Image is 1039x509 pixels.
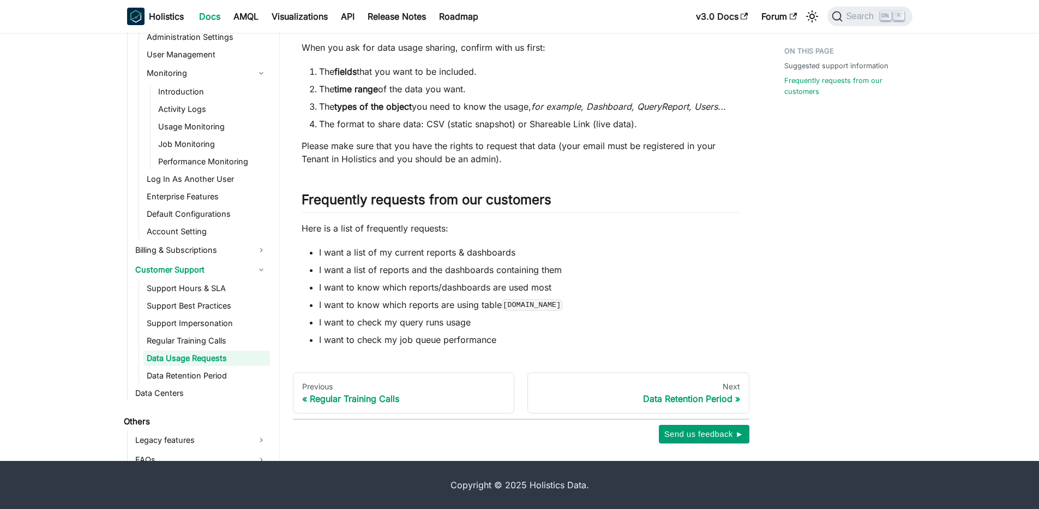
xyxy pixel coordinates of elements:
[143,316,270,331] a: Support Impersonation
[143,281,270,296] a: Support Hours & SLA
[319,298,741,311] li: I want to know which reports are using table
[227,8,265,25] a: AMQL
[143,351,270,366] a: Data Usage Requests
[659,425,749,443] button: Send us feedback ►
[319,333,741,346] li: I want to check my job queue performance
[803,8,821,25] button: Switch between dark and light mode (currently light mode)
[319,100,741,113] li: The you need to know the usage,
[527,372,749,414] a: NextData Retention Period
[132,241,270,259] a: Billing & Subscriptions
[293,372,515,414] a: PreviousRegular Training Calls
[265,8,334,25] a: Visualizations
[689,8,755,25] a: v3.0 Docs
[143,206,270,222] a: Default Configurations
[155,137,270,152] a: Job Monitoring
[531,101,726,112] em: for example, Dashboard, QueryReport, Users...
[143,29,270,45] a: Administration Settings
[302,393,506,404] div: Regular Training Calls
[334,84,378,94] strong: time range
[302,222,741,235] p: Here is a list of frequently requests:
[302,41,741,54] p: When you ask for data usage sharing, confirm with us first:
[143,333,270,348] a: Regular Training Calls
[132,451,270,469] a: FAQs
[319,281,741,294] li: I want to know which reports/dashboards are used most
[302,382,506,392] div: Previous
[433,8,485,25] a: Roadmap
[319,246,741,259] li: I want a list of my current reports & dashboards
[132,431,270,449] a: Legacy features
[143,64,270,82] a: Monitoring
[334,66,357,77] strong: fields
[319,82,741,96] li: The of the data you want.
[755,8,803,25] a: Forum
[302,192,741,212] h2: Frequently requests from our customers
[334,101,412,112] strong: types of the object
[334,8,361,25] a: API
[149,10,184,23] b: Holistics
[173,478,867,492] div: Copyright © 2025 Holistics Data.
[155,154,270,169] a: Performance Monitoring
[132,261,270,279] a: Customer Support
[155,102,270,117] a: Activity Logs
[143,224,270,239] a: Account Setting
[784,75,906,96] a: Frequently requests from our customers
[784,61,888,71] a: Suggested support information
[319,263,741,276] li: I want a list of reports and the dashboards containing them
[361,8,433,25] a: Release Notes
[537,382,740,392] div: Next
[843,11,880,21] span: Search
[121,414,270,429] a: Others
[132,386,270,401] a: Data Centers
[143,189,270,204] a: Enterprise Features
[127,8,145,25] img: Holistics
[502,299,562,310] code: [DOMAIN_NAME]
[302,139,741,165] p: Please make sure that you have the rights to request that data (your email must be registered in ...
[319,117,741,131] li: The format to share data: CSV (static snapshot) or Shareable Link (live data).
[893,11,904,21] kbd: K
[827,7,912,26] button: Search (Ctrl+K)
[143,47,270,62] a: User Management
[143,298,270,313] a: Support Best Practices
[155,119,270,134] a: Usage Monitoring
[143,171,270,187] a: Log In As Another User
[127,8,184,25] a: HolisticsHolistics
[143,368,270,383] a: Data Retention Period
[293,372,749,414] nav: Docs pages
[664,427,744,441] span: Send us feedback ►
[319,65,741,78] li: The that you want to be included.
[537,393,740,404] div: Data Retention Period
[193,8,227,25] a: Docs
[155,84,270,99] a: Introduction
[319,316,741,329] li: I want to check my query runs usage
